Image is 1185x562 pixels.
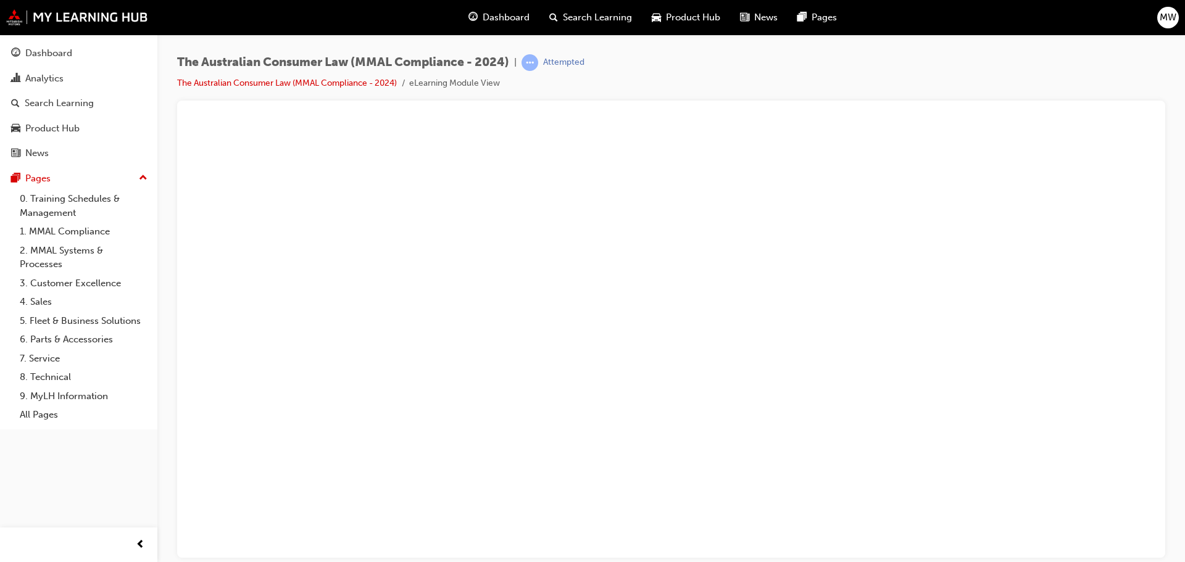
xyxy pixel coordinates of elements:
button: Pages [5,167,152,190]
span: up-icon [139,170,148,186]
a: News [5,142,152,165]
a: 1. MMAL Compliance [15,222,152,241]
span: guage-icon [468,10,478,25]
a: search-iconSearch Learning [539,5,642,30]
span: search-icon [549,10,558,25]
span: Product Hub [666,10,720,25]
a: 9. MyLH Information [15,387,152,406]
a: Analytics [5,67,152,90]
div: Pages [25,171,51,186]
span: guage-icon [11,48,20,59]
span: learningRecordVerb_ATTEMPT-icon [522,54,538,71]
span: pages-icon [797,10,807,25]
a: 8. Technical [15,368,152,387]
a: 5. Fleet & Business Solutions [15,312,152,331]
span: pages-icon [11,173,20,184]
span: MW [1160,10,1176,25]
span: Pages [812,10,837,25]
span: search-icon [11,98,20,109]
a: Search Learning [5,92,152,115]
a: Dashboard [5,42,152,65]
a: 2. MMAL Systems & Processes [15,241,152,274]
a: pages-iconPages [788,5,847,30]
a: guage-iconDashboard [459,5,539,30]
div: Search Learning [25,96,94,110]
div: News [25,146,49,160]
a: 4. Sales [15,292,152,312]
span: Dashboard [483,10,530,25]
span: prev-icon [136,537,145,553]
a: 6. Parts & Accessories [15,330,152,349]
a: The Australian Consumer Law (MMAL Compliance - 2024) [177,78,397,88]
span: news-icon [11,148,20,159]
span: chart-icon [11,73,20,85]
img: mmal [6,9,148,25]
span: car-icon [652,10,661,25]
a: news-iconNews [730,5,788,30]
a: 0. Training Schedules & Management [15,189,152,222]
span: News [754,10,778,25]
span: Search Learning [563,10,632,25]
button: MW [1157,7,1179,28]
div: Dashboard [25,46,72,60]
span: news-icon [740,10,749,25]
div: Product Hub [25,122,80,136]
a: 7. Service [15,349,152,368]
div: Attempted [543,57,584,68]
a: 3. Customer Excellence [15,274,152,293]
button: DashboardAnalyticsSearch LearningProduct HubNews [5,39,152,167]
span: car-icon [11,123,20,134]
span: | [514,56,517,70]
div: Analytics [25,72,64,86]
a: car-iconProduct Hub [642,5,730,30]
span: The Australian Consumer Law (MMAL Compliance - 2024) [177,56,509,70]
a: Product Hub [5,117,152,140]
li: eLearning Module View [409,76,500,91]
a: All Pages [15,405,152,424]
